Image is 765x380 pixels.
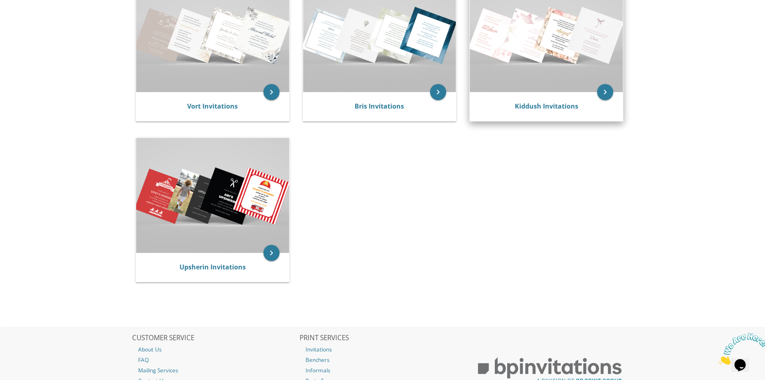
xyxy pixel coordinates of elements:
[132,344,298,355] a: About Us
[430,84,446,100] a: keyboard_arrow_right
[715,330,765,368] iframe: chat widget
[187,102,238,111] a: Vort Invitations
[136,138,289,253] img: Upsherin Invitations
[355,102,404,111] a: Bris Invitations
[132,365,298,376] a: Mailing Services
[3,3,53,35] img: Chat attention grabber
[263,245,279,261] a: keyboard_arrow_right
[300,334,466,342] h2: PRINT SERVICES
[300,355,466,365] a: Benchers
[263,84,279,100] a: keyboard_arrow_right
[132,334,298,342] h2: CUSTOMER SERVICE
[132,355,298,365] a: FAQ
[300,365,466,376] a: Informals
[180,263,246,271] a: Upsherin Invitations
[515,102,578,111] a: Kiddush Invitations
[597,84,613,100] a: keyboard_arrow_right
[300,344,466,355] a: Invitations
